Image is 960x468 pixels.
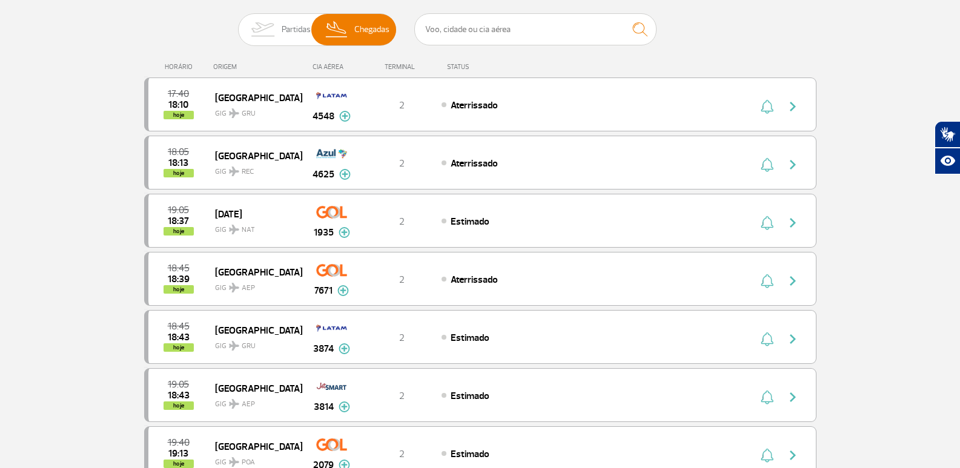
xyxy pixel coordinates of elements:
[168,159,188,167] span: 2025-09-30 18:13:42
[786,448,800,463] img: seta-direita-painel-voo.svg
[337,285,349,296] img: mais-info-painel-voo.svg
[761,390,773,404] img: sino-painel-voo.svg
[243,14,282,45] img: slider-embarque
[761,216,773,230] img: sino-painel-voo.svg
[168,264,190,272] span: 2025-09-30 18:45:00
[229,399,239,409] img: destiny_airplane.svg
[786,99,800,114] img: seta-direita-painel-voo.svg
[242,457,255,468] span: POA
[164,111,194,119] span: hoje
[399,448,405,460] span: 2
[215,276,293,294] span: GIG
[786,390,800,404] img: seta-direita-painel-voo.svg
[164,169,194,177] span: hoje
[314,283,333,298] span: 7671
[168,322,190,331] span: 2025-09-30 18:45:00
[339,169,351,180] img: mais-info-painel-voo.svg
[168,90,189,98] span: 2025-09-30 17:40:00
[215,322,293,338] span: [GEOGRAPHIC_DATA]
[441,63,540,71] div: STATUS
[215,334,293,352] span: GIG
[168,438,190,447] span: 2025-09-30 19:40:00
[242,225,255,236] span: NAT
[168,333,190,341] span: 2025-09-30 18:43:00
[451,216,489,228] span: Estimado
[229,108,239,118] img: destiny_airplane.svg
[215,90,293,105] span: [GEOGRAPHIC_DATA]
[786,332,800,346] img: seta-direita-painel-voo.svg
[399,332,405,344] span: 2
[451,274,498,286] span: Aterrissado
[761,274,773,288] img: sino-painel-voo.svg
[314,225,334,240] span: 1935
[242,166,254,177] span: REC
[451,332,489,344] span: Estimado
[451,390,489,402] span: Estimado
[215,264,293,280] span: [GEOGRAPHIC_DATA]
[451,157,498,170] span: Aterrissado
[164,460,194,468] span: hoje
[213,63,302,71] div: ORIGEM
[215,148,293,163] span: [GEOGRAPHIC_DATA]
[242,341,256,352] span: GRU
[215,380,293,396] span: [GEOGRAPHIC_DATA]
[242,283,255,294] span: AEP
[314,400,334,414] span: 3814
[229,225,239,234] img: destiny_airplane.svg
[242,108,256,119] span: GRU
[229,283,239,292] img: destiny_airplane.svg
[168,380,189,389] span: 2025-09-30 19:05:00
[786,274,800,288] img: seta-direita-painel-voo.svg
[282,14,311,45] span: Partidas
[313,167,334,182] span: 4625
[761,99,773,114] img: sino-painel-voo.svg
[168,449,188,458] span: 2025-09-30 19:13:00
[319,14,355,45] img: slider-desembarque
[451,448,489,460] span: Estimado
[399,274,405,286] span: 2
[451,99,498,111] span: Aterrissado
[761,157,773,172] img: sino-painel-voo.svg
[229,457,239,467] img: destiny_airplane.svg
[148,63,214,71] div: HORÁRIO
[761,332,773,346] img: sino-painel-voo.svg
[414,13,657,45] input: Voo, cidade ou cia aérea
[168,217,189,225] span: 2025-09-30 18:37:00
[313,341,334,356] span: 3874
[935,148,960,174] button: Abrir recursos assistivos.
[399,157,405,170] span: 2
[229,166,239,176] img: destiny_airplane.svg
[935,121,960,174] div: Plugin de acessibilidade da Hand Talk.
[242,399,255,410] span: AEP
[215,438,293,454] span: [GEOGRAPHIC_DATA]
[339,343,350,354] img: mais-info-painel-voo.svg
[215,160,293,177] span: GIG
[215,450,293,468] span: GIG
[168,206,189,214] span: 2025-09-30 19:05:00
[215,392,293,410] span: GIG
[362,63,441,71] div: TERMINAL
[399,390,405,402] span: 2
[313,109,334,124] span: 4548
[339,227,350,238] img: mais-info-painel-voo.svg
[935,121,960,148] button: Abrir tradutor de língua de sinais.
[168,275,190,283] span: 2025-09-30 18:39:00
[215,206,293,222] span: [DATE]
[399,216,405,228] span: 2
[786,216,800,230] img: seta-direita-painel-voo.svg
[339,111,351,122] img: mais-info-painel-voo.svg
[164,285,194,294] span: hoje
[168,101,188,109] span: 2025-09-30 18:10:37
[168,148,189,156] span: 2025-09-30 18:05:00
[229,341,239,351] img: destiny_airplane.svg
[761,448,773,463] img: sino-painel-voo.svg
[786,157,800,172] img: seta-direita-painel-voo.svg
[399,99,405,111] span: 2
[302,63,362,71] div: CIA AÉREA
[215,218,293,236] span: GIG
[164,227,194,236] span: hoje
[215,102,293,119] span: GIG
[339,401,350,412] img: mais-info-painel-voo.svg
[354,14,389,45] span: Chegadas
[168,391,190,400] span: 2025-09-30 18:43:00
